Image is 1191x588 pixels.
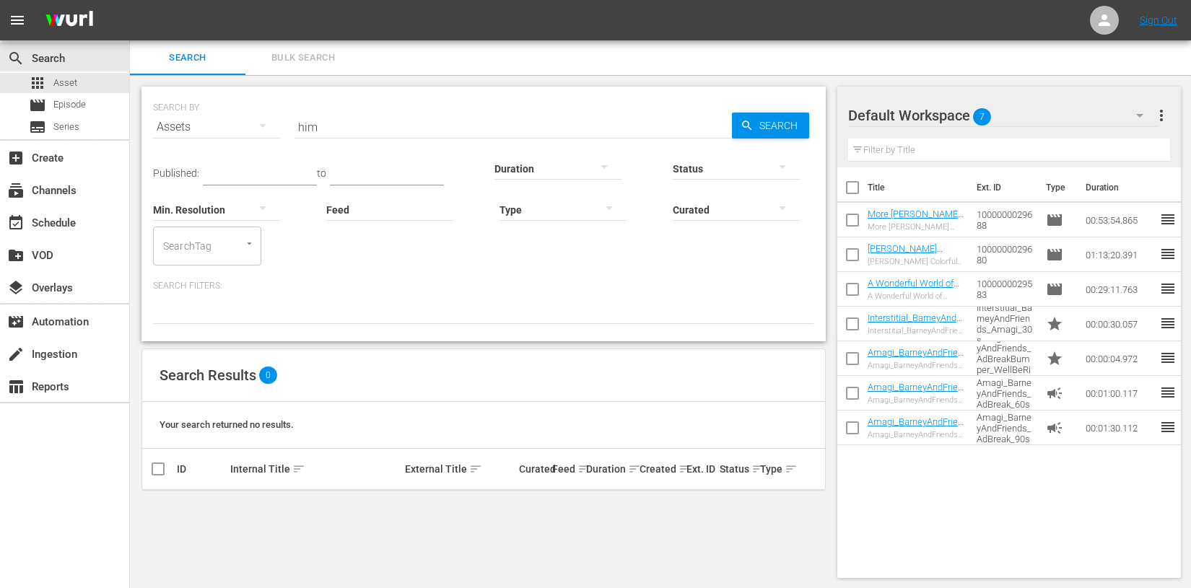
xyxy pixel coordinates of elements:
th: Duration [1077,167,1164,208]
span: Episode [1046,281,1063,298]
a: Interstitial_BarneyAndFriends_Amagi_30s [868,312,964,334]
th: Title [868,167,969,208]
span: sort [628,462,641,475]
span: sort [469,462,482,475]
div: Internal Title [230,460,400,478]
span: Promo [1046,350,1063,367]
div: Created [640,460,682,478]
div: Amagi_BarneyAndFriends_AdBreak_60s [868,395,965,405]
span: Search [139,50,237,66]
a: A Wonderful World of Colors and Shapes [868,278,959,299]
span: Episode [29,97,46,114]
td: 00:01:30.112 [1080,411,1159,445]
span: Your search returned no results. [160,419,294,430]
span: sort [292,462,305,475]
span: Create [7,149,25,167]
span: sort [679,462,692,475]
span: reorder [1159,349,1177,367]
div: A Wonderful World of Colors and Shapes [868,291,965,301]
td: Amagi_BarneyAndFriends_AdBreak_90s [971,411,1040,445]
td: 00:53:54.865 [1080,203,1159,237]
div: Amagi_BarneyAndFriends_AdBreak_90s [868,430,965,439]
div: Type [760,460,782,478]
span: Reports [7,378,25,395]
span: Automation [7,313,25,330]
a: Sign Out [1140,14,1177,26]
a: More [PERSON_NAME] Songs [868,209,964,230]
div: ID [177,463,226,475]
span: Ad [1046,419,1063,436]
th: Ext. ID [968,167,1037,208]
div: Default Workspace [848,95,1158,136]
div: Interstitial_BarneyAndFriends_Amagi_30s [868,326,965,335]
div: External Title [405,460,515,478]
span: Episode [1046,211,1063,229]
span: Search [754,113,809,139]
div: Ext. ID [686,463,715,475]
span: Published: [153,167,199,179]
td: Amagi_BarneyAndFriends_AdBreak_60s [971,376,1040,411]
p: Search Filters: [153,280,814,292]
div: Amagi_BarneyAndFriends_AdBreakBumper_WellBeRightBack_5s [868,361,965,370]
th: Type [1037,167,1077,208]
span: to [317,167,326,179]
span: Series [53,120,79,134]
td: 1000000029688 [971,203,1040,237]
span: menu [9,12,26,29]
span: Promo [1046,315,1063,333]
a: Amagi_BarneyAndFriends_AdBreak_60s [868,382,964,403]
span: Schedule [7,214,25,232]
td: 00:29:11.763 [1080,272,1159,307]
span: reorder [1159,280,1177,297]
a: Amagi_BarneyAndFriends_AdBreakBumper_WellBeRightBack_5s [868,347,964,379]
td: 01:13:20.391 [1080,237,1159,272]
span: Episode [53,97,86,112]
img: ans4CAIJ8jUAAAAAAAAAAAAAAAAAAAAAAAAgQb4GAAAAAAAAAAAAAAAAAAAAAAAAJMjXAAAAAAAAAAAAAAAAAAAAAAAAgAT5G... [35,4,104,38]
button: Open [243,237,256,250]
button: more_vert [1153,98,1170,133]
span: Search Results [160,367,256,384]
div: Curated [519,463,548,475]
span: Channels [7,182,25,199]
div: Status [720,460,756,478]
div: Assets [153,107,280,147]
div: Duration [586,460,635,478]
span: VOD [7,247,25,264]
span: Search [7,50,25,67]
td: 00:00:30.057 [1080,307,1159,341]
span: Ingestion [7,346,25,363]
span: sort [577,462,590,475]
a: Amagi_BarneyAndFriends_AdBreak_90s [868,416,964,438]
td: 1000000029583 [971,272,1040,307]
span: Bulk Search [254,50,352,66]
td: 00:00:04.972 [1080,341,1159,376]
span: reorder [1159,211,1177,228]
button: Search [732,113,809,139]
span: reorder [1159,418,1177,436]
div: Feed [552,460,581,478]
span: Asset [29,74,46,92]
a: [PERSON_NAME] Colorful World [868,243,943,265]
span: reorder [1159,315,1177,332]
span: Episode [1046,246,1063,263]
td: Interstitial_BarneyAndFriends_Amagi_30s [971,307,1040,341]
span: reorder [1159,384,1177,401]
span: Overlays [7,279,25,297]
span: 7 [973,102,991,132]
span: Asset [53,76,77,90]
td: Amagi_BarneyAndFriends_AdBreakBumper_WellBeRightBack_5s [971,341,1040,376]
td: 00:01:00.117 [1080,376,1159,411]
td: 1000000029680 [971,237,1040,272]
div: [PERSON_NAME] Colorful World [868,257,965,266]
div: More [PERSON_NAME] Songs [868,222,965,232]
span: Series [29,118,46,136]
span: more_vert [1153,107,1170,124]
span: reorder [1159,245,1177,263]
span: 0 [259,367,277,384]
span: sort [751,462,764,475]
span: Ad [1046,385,1063,402]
